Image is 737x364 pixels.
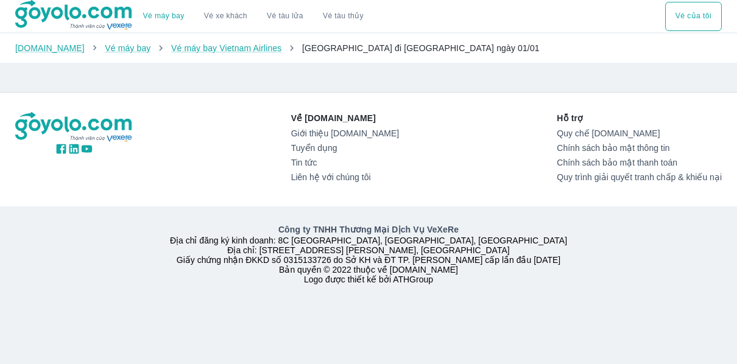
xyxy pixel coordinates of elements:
div: choose transportation mode [665,2,722,31]
span: [GEOGRAPHIC_DATA] đi [GEOGRAPHIC_DATA] ngày 01/01 [302,43,540,53]
a: Vé tàu lửa [257,2,313,31]
a: Tuyển dụng [291,143,399,153]
button: Vé tàu thủy [313,2,373,31]
a: Quy trình giải quyết tranh chấp & khiếu nại [557,172,722,182]
nav: breadcrumb [15,42,722,54]
div: choose transportation mode [133,2,373,31]
button: Vé của tôi [665,2,722,31]
p: Hỗ trợ [557,112,722,124]
a: Vé máy bay Vietnam Airlines [171,43,282,53]
a: Giới thiệu [DOMAIN_NAME] [291,128,399,138]
img: logo [15,112,133,142]
div: Địa chỉ đăng ký kinh doanh: 8C [GEOGRAPHIC_DATA], [GEOGRAPHIC_DATA], [GEOGRAPHIC_DATA] Địa chỉ: [... [8,223,729,284]
p: Công ty TNHH Thương Mại Dịch Vụ VeXeRe [18,223,719,236]
a: Chính sách bảo mật thanh toán [557,158,722,167]
a: Vé máy bay [143,12,185,21]
a: Liên hệ với chúng tôi [291,172,399,182]
a: Tin tức [291,158,399,167]
a: Chính sách bảo mật thông tin [557,143,722,153]
a: [DOMAIN_NAME] [15,43,85,53]
p: Về [DOMAIN_NAME] [291,112,399,124]
a: Vé xe khách [204,12,247,21]
a: Quy chế [DOMAIN_NAME] [557,128,722,138]
a: Vé máy bay [105,43,150,53]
